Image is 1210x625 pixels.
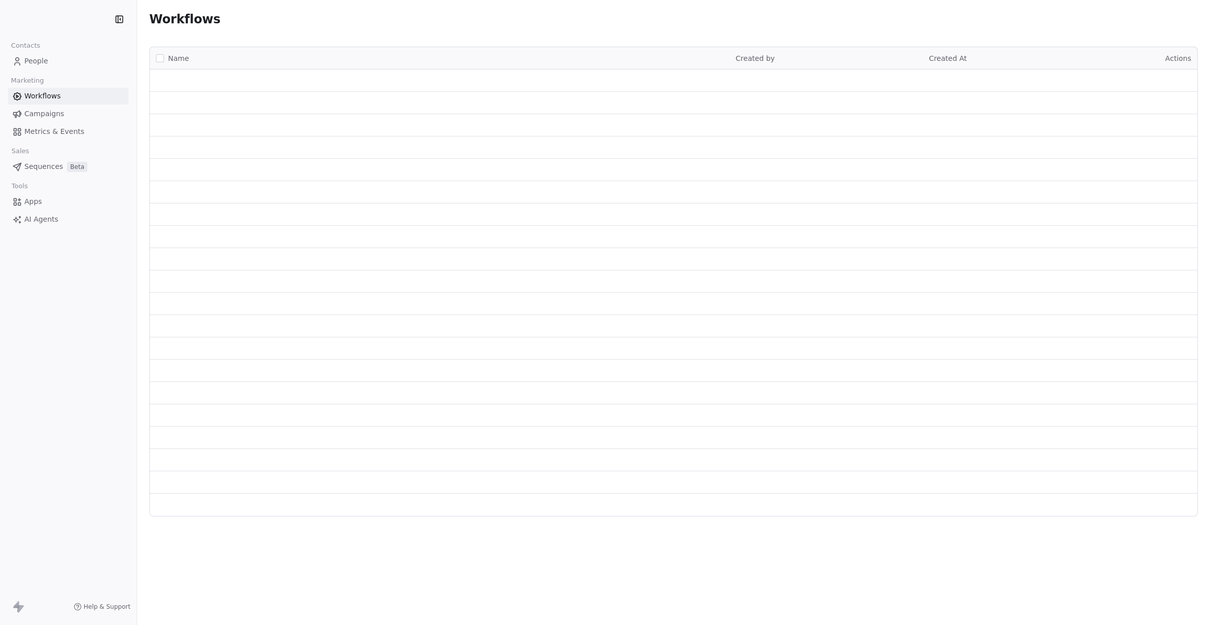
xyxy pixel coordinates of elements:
[24,91,61,101] span: Workflows
[24,161,63,172] span: Sequences
[24,196,42,207] span: Apps
[24,214,58,225] span: AI Agents
[736,54,775,62] span: Created by
[8,123,128,140] a: Metrics & Events
[8,193,128,210] a: Apps
[149,12,220,26] span: Workflows
[74,603,130,611] a: Help & Support
[8,53,128,70] a: People
[8,211,128,228] a: AI Agents
[24,126,84,137] span: Metrics & Events
[84,603,130,611] span: Help & Support
[8,106,128,122] a: Campaigns
[24,109,64,119] span: Campaigns
[7,73,48,88] span: Marketing
[1165,54,1191,62] span: Actions
[7,144,34,159] span: Sales
[929,54,967,62] span: Created At
[7,38,45,53] span: Contacts
[8,88,128,105] a: Workflows
[24,56,48,66] span: People
[7,179,32,194] span: Tools
[8,158,128,175] a: SequencesBeta
[168,53,189,64] span: Name
[67,162,87,172] span: Beta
